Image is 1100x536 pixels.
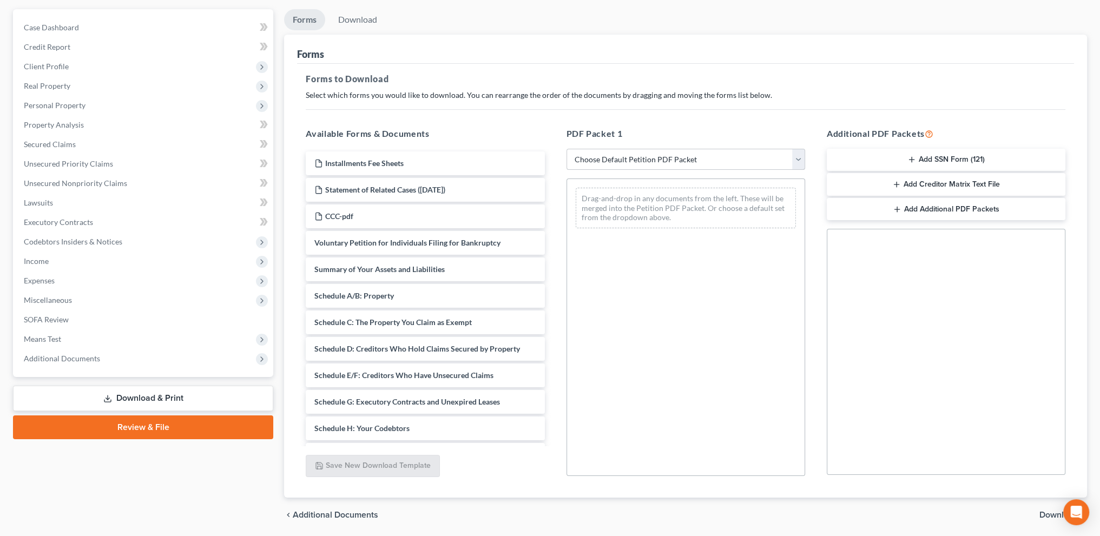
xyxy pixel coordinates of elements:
[330,9,386,30] a: Download
[1039,511,1078,519] span: Download
[24,159,113,168] span: Unsecured Priority Claims
[24,23,79,32] span: Case Dashboard
[325,185,445,194] span: Statement of Related Cases ([DATE])
[827,173,1065,196] button: Add Creditor Matrix Text File
[24,178,127,188] span: Unsecured Nonpriority Claims
[24,237,122,246] span: Codebtors Insiders & Notices
[15,115,273,135] a: Property Analysis
[293,511,378,519] span: Additional Documents
[576,188,796,228] div: Drag-and-drop in any documents from the left. These will be merged into the Petition PDF Packet. ...
[284,511,378,519] a: chevron_left Additional Documents
[24,140,76,149] span: Secured Claims
[24,198,53,207] span: Lawsuits
[15,18,273,37] a: Case Dashboard
[325,211,353,221] span: CCC-pdf
[314,238,500,247] span: Voluntary Petition for Individuals Filing for Bankruptcy
[306,90,1065,101] p: Select which forms you would like to download. You can rearrange the order of the documents by dr...
[15,135,273,154] a: Secured Claims
[314,370,493,380] span: Schedule E/F: Creditors Who Have Unsecured Claims
[15,37,273,57] a: Credit Report
[13,415,273,439] a: Review & File
[15,310,273,329] a: SOFA Review
[24,354,100,363] span: Additional Documents
[314,291,394,300] span: Schedule A/B: Property
[827,127,1065,140] h5: Additional PDF Packets
[24,42,70,51] span: Credit Report
[15,174,273,193] a: Unsecured Nonpriority Claims
[306,72,1065,85] h5: Forms to Download
[24,62,69,71] span: Client Profile
[24,295,72,305] span: Miscellaneous
[325,158,404,168] span: Installments Fee Sheets
[15,193,273,213] a: Lawsuits
[1039,511,1087,519] button: Download chevron_right
[314,264,445,274] span: Summary of Your Assets and Liabilities
[314,317,472,327] span: Schedule C: The Property You Claim as Exempt
[314,397,500,406] span: Schedule G: Executory Contracts and Unexpired Leases
[24,120,84,129] span: Property Analysis
[284,511,293,519] i: chevron_left
[306,455,440,478] button: Save New Download Template
[24,334,61,343] span: Means Test
[13,386,273,411] a: Download & Print
[306,127,544,140] h5: Available Forms & Documents
[1063,499,1089,525] div: Open Intercom Messenger
[24,256,49,266] span: Income
[827,198,1065,221] button: Add Additional PDF Packets
[24,81,70,90] span: Real Property
[567,127,805,140] h5: PDF Packet 1
[24,101,85,110] span: Personal Property
[15,154,273,174] a: Unsecured Priority Claims
[24,276,55,285] span: Expenses
[15,213,273,232] a: Executory Contracts
[827,149,1065,171] button: Add SSN Form (121)
[24,217,93,227] span: Executory Contracts
[24,315,69,324] span: SOFA Review
[297,48,324,61] div: Forms
[314,423,410,433] span: Schedule H: Your Codebtors
[284,9,325,30] a: Forms
[314,344,520,353] span: Schedule D: Creditors Who Hold Claims Secured by Property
